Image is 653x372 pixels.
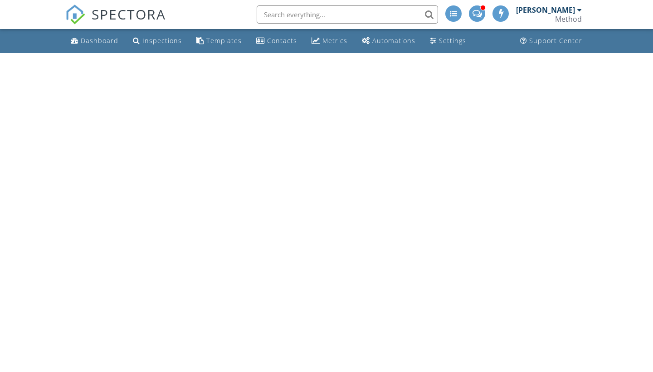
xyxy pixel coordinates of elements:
[129,33,185,49] a: Inspections
[65,5,85,24] img: The Best Home Inspection Software - Spectora
[253,33,301,49] a: Contacts
[67,33,122,49] a: Dashboard
[529,36,582,45] div: Support Center
[555,15,582,24] div: Method
[81,36,118,45] div: Dashboard
[267,36,297,45] div: Contacts
[439,36,466,45] div: Settings
[92,5,166,24] span: SPECTORA
[426,33,470,49] a: Settings
[358,33,419,49] a: Automations (Advanced)
[517,33,586,49] a: Support Center
[372,36,415,45] div: Automations
[257,5,438,24] input: Search everything...
[193,33,245,49] a: Templates
[206,36,242,45] div: Templates
[322,36,347,45] div: Metrics
[308,33,351,49] a: Metrics
[65,12,166,31] a: SPECTORA
[142,36,182,45] div: Inspections
[516,5,575,15] div: [PERSON_NAME]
